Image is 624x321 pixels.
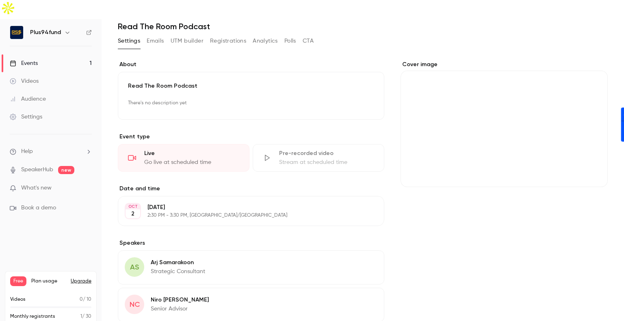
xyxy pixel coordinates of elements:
[10,113,42,121] div: Settings
[80,296,91,303] p: / 10
[118,250,384,284] div: ASArj SamarakoonStrategic Consultant
[144,158,239,166] div: Go live at scheduled time
[279,149,374,157] div: Pre-recorded video
[147,203,341,211] p: [DATE]
[151,267,205,276] p: Strategic Consultant
[253,34,278,47] button: Analytics
[171,34,204,47] button: UTM builder
[130,262,139,273] span: AS
[10,147,92,156] li: help-dropdown-opener
[21,166,53,174] a: SpeakerHub
[10,26,23,39] img: Plus94fund
[401,60,608,69] label: Cover image
[21,184,52,192] span: What's new
[118,133,384,141] p: Event type
[58,166,74,174] span: new
[210,34,246,47] button: Registrations
[118,239,384,247] label: Speakers
[151,305,209,313] p: Senior Advisor
[10,95,46,103] div: Audience
[128,97,374,110] p: There's no description yet
[118,185,384,193] label: Date and time
[147,34,164,47] button: Emails
[80,313,91,320] p: / 30
[31,278,66,284] span: Plan usage
[130,299,140,310] span: NC
[284,34,296,47] button: Polls
[118,60,384,69] label: About
[401,60,608,187] section: Cover image
[82,185,92,192] iframe: Noticeable Trigger
[147,212,341,219] p: 2:30 PM - 3:30 PM, [GEOGRAPHIC_DATA]/[GEOGRAPHIC_DATA]
[126,204,140,209] div: OCT
[118,144,249,172] div: LiveGo live at scheduled time
[71,278,91,284] button: Upgrade
[118,34,140,47] button: Settings
[80,297,83,302] span: 0
[10,296,26,303] p: Videos
[151,296,209,304] p: Niro [PERSON_NAME]
[10,77,39,85] div: Videos
[10,313,55,320] p: Monthly registrants
[151,259,205,267] p: Arj Samarakoon
[128,82,374,90] p: Read The Room Podcast
[144,149,239,157] div: Live
[131,210,134,218] p: 2
[80,314,82,319] span: 1
[10,59,38,67] div: Events
[253,144,384,172] div: Pre-recorded videoStream at scheduled time
[21,147,33,156] span: Help
[30,28,61,37] h6: Plus94fund
[279,158,374,166] div: Stream at scheduled time
[118,22,608,31] h1: Read The Room Podcast
[10,276,26,286] span: Free
[21,204,56,212] span: Book a demo
[303,34,314,47] button: CTA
